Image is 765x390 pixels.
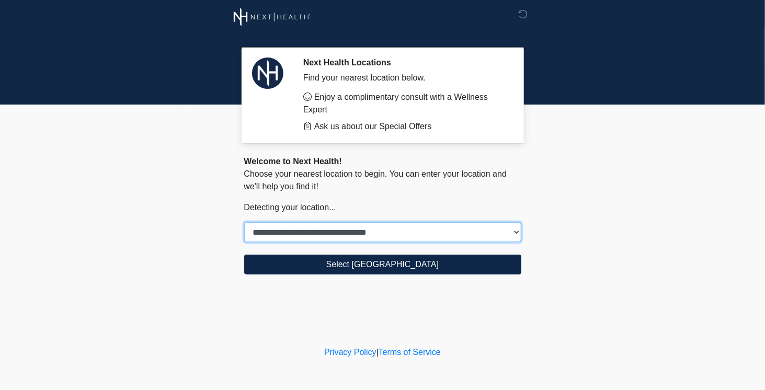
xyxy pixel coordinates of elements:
a: Privacy Policy [324,348,376,357]
span: Detecting your location... [244,203,336,212]
div: Welcome to Next Health! [244,155,521,168]
h2: Next Health Locations [303,58,506,67]
div: Find your nearest location below. [303,72,506,84]
img: Agent Avatar [252,58,283,89]
button: Select [GEOGRAPHIC_DATA] [244,255,521,274]
li: Enjoy a complimentary consult with a Wellness Expert [303,91,506,116]
span: Choose your nearest location to begin. You can enter your location and we'll help you find it! [244,169,507,191]
img: Next Health Wellness Logo [234,8,311,26]
a: | [376,348,379,357]
li: Ask us about our Special Offers [303,120,506,133]
a: Terms of Service [379,348,441,357]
